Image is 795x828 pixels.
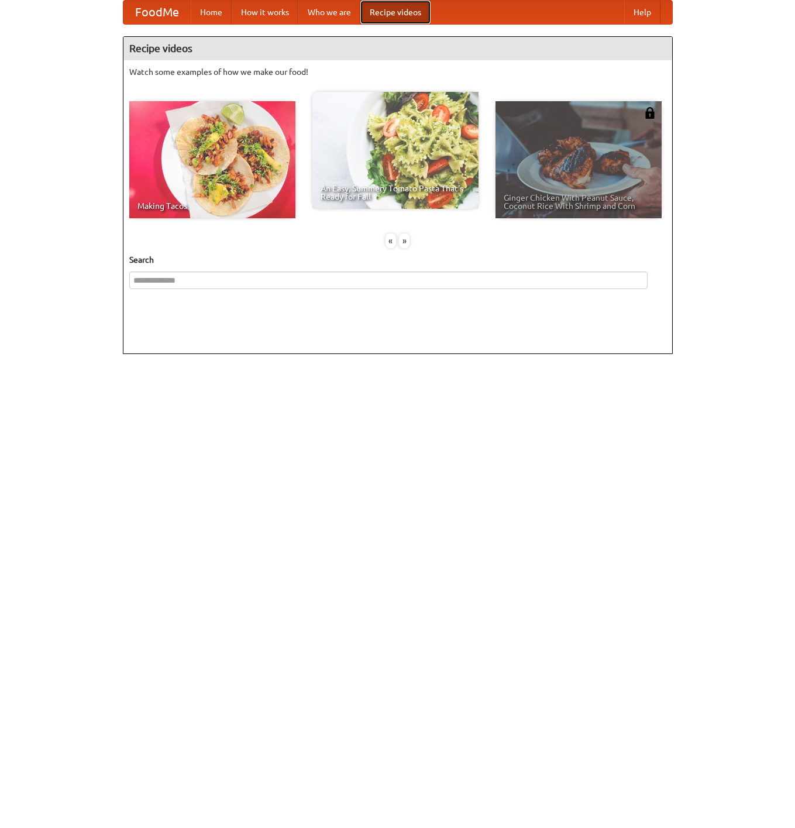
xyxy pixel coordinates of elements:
span: Making Tacos [137,202,287,210]
a: Who we are [298,1,360,24]
div: « [386,233,396,248]
a: FoodMe [123,1,191,24]
h5: Search [129,254,666,266]
p: Watch some examples of how we make our food! [129,66,666,78]
img: 483408.png [644,107,656,119]
a: Making Tacos [129,101,295,218]
a: Home [191,1,232,24]
span: An Easy, Summery Tomato Pasta That's Ready for Fall [321,184,470,201]
a: How it works [232,1,298,24]
a: Help [624,1,660,24]
a: An Easy, Summery Tomato Pasta That's Ready for Fall [312,92,479,209]
h4: Recipe videos [123,37,672,60]
a: Recipe videos [360,1,431,24]
div: » [399,233,409,248]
